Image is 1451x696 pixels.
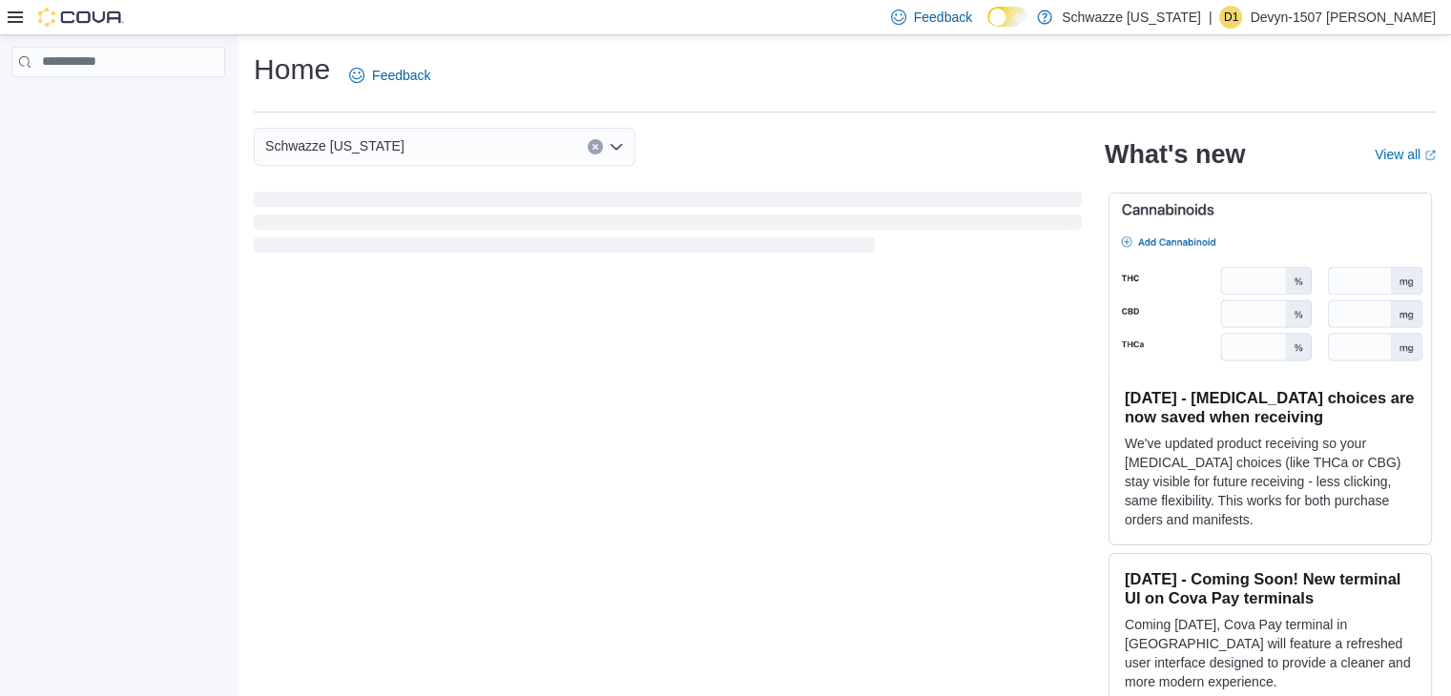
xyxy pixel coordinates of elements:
h1: Home [254,51,330,89]
nav: Complex example [11,81,225,127]
button: Open list of options [609,139,624,154]
svg: External link [1424,150,1436,161]
span: Loading [254,195,1082,256]
h3: [DATE] - Coming Soon! New terminal UI on Cova Pay terminals [1125,569,1416,607]
p: Coming [DATE], Cova Pay terminal in [GEOGRAPHIC_DATA] will feature a refreshed user interface des... [1125,615,1416,691]
a: View allExternal link [1375,147,1436,162]
span: D1 [1224,6,1238,29]
span: Feedback [372,66,430,85]
p: Devyn-1507 [PERSON_NAME] [1250,6,1436,29]
div: Devyn-1507 Moye [1219,6,1242,29]
p: We've updated product receiving so your [MEDICAL_DATA] choices (like THCa or CBG) stay visible fo... [1125,434,1416,529]
h3: [DATE] - [MEDICAL_DATA] choices are now saved when receiving [1125,388,1416,426]
img: Cova [38,8,124,27]
span: Feedback [914,8,972,27]
p: | [1209,6,1213,29]
input: Dark Mode [987,7,1027,27]
h2: What's new [1105,139,1245,170]
p: Schwazze [US_STATE] [1062,6,1201,29]
a: Feedback [342,56,438,94]
span: Schwazze [US_STATE] [265,134,404,157]
span: Dark Mode [987,27,988,28]
button: Clear input [588,139,603,154]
